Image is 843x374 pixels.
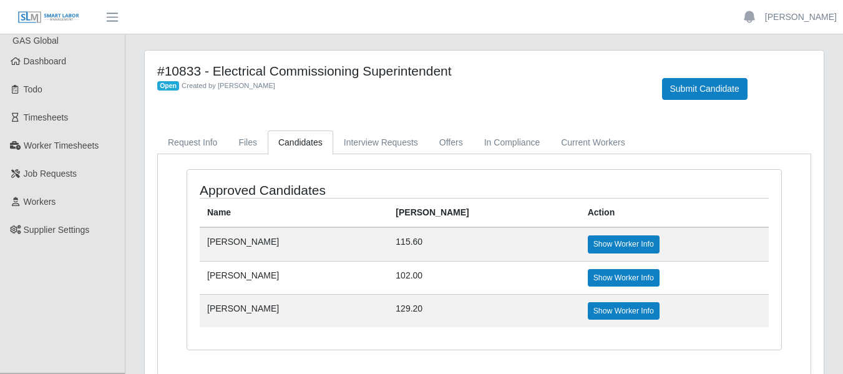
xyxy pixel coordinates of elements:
span: Worker Timesheets [24,140,99,150]
h4: Approved Candidates [200,182,426,198]
a: Interview Requests [333,130,429,155]
span: Workers [24,197,56,207]
td: [PERSON_NAME] [200,261,388,294]
span: Dashboard [24,56,67,66]
span: Todo [24,84,42,94]
a: Candidates [268,130,333,155]
span: Created by [PERSON_NAME] [182,82,275,89]
a: Show Worker Info [588,235,660,253]
a: [PERSON_NAME] [765,11,837,24]
span: Open [157,81,179,91]
th: [PERSON_NAME] [388,199,580,228]
td: 115.60 [388,227,580,261]
a: Files [228,130,268,155]
td: 102.00 [388,261,580,294]
th: Name [200,199,388,228]
h4: #10833 - Electrical Commissioning Superintendent [157,63,643,79]
button: Submit Candidate [662,78,748,100]
a: Show Worker Info [588,302,660,320]
a: Request Info [157,130,228,155]
td: [PERSON_NAME] [200,227,388,261]
a: Current Workers [550,130,635,155]
span: Job Requests [24,169,77,179]
a: Offers [429,130,474,155]
a: Show Worker Info [588,269,660,287]
th: Action [580,199,769,228]
td: 129.20 [388,294,580,327]
td: [PERSON_NAME] [200,294,388,327]
a: In Compliance [474,130,551,155]
span: GAS Global [12,36,59,46]
img: SLM Logo [17,11,80,24]
span: Supplier Settings [24,225,90,235]
span: Timesheets [24,112,69,122]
